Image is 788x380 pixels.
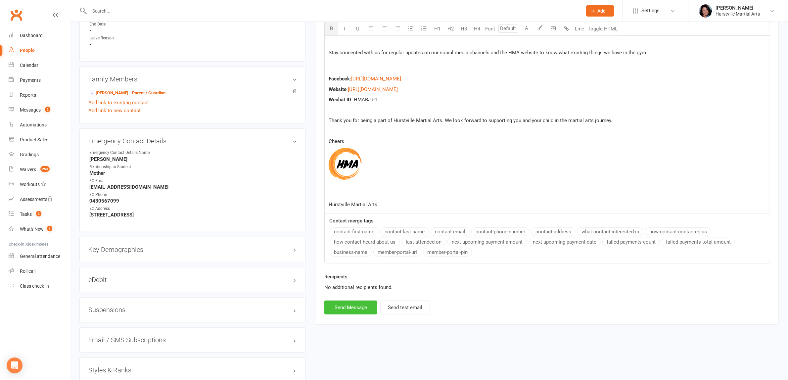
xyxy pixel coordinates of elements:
[20,137,48,142] div: Product Sales
[329,97,351,103] span: Wechat ID
[9,147,70,162] a: Gradings
[484,22,497,35] button: Font
[645,227,711,236] button: how-contact-contacted-us
[351,22,364,35] button: U
[89,192,144,198] div: EC Phone
[88,137,297,145] h3: Emergency Contact Details
[329,138,344,144] span: Cheers
[20,283,49,289] div: Class check-in
[329,202,377,208] span: Hurstville Martial Arts
[20,48,35,53] div: People
[36,211,41,216] span: 3
[350,76,351,82] span: :
[89,156,297,162] strong: [PERSON_NAME]
[520,22,533,35] button: A
[457,22,470,35] button: H3
[598,8,606,14] span: Add
[20,77,41,83] div: Payments
[444,22,457,35] button: H2
[9,73,70,88] a: Payments
[9,162,70,177] a: Waivers 254
[329,118,612,123] span: Thank you for being a part of Hurstville Martial Arts. We look forward to supporting you and your...
[330,227,379,236] button: contact-first-name
[423,248,472,257] button: member-portal-pin
[586,22,619,35] button: Toggle HTML
[9,222,70,237] a: What's New1
[9,88,70,103] a: Reports
[431,22,444,35] button: H1
[329,50,647,56] span: Stay connected with us for regular updates on our social media channels and the HMA website to kn...
[20,212,32,217] div: Tasks
[380,301,430,314] button: Send test email
[20,122,47,127] div: Automations
[498,24,518,33] input: Default
[9,177,70,192] a: Workouts
[401,238,446,246] button: last-attended-on
[330,238,400,246] button: how-contact-heard-about-us
[9,28,70,43] a: Dashboard
[47,226,52,231] span: 1
[447,238,527,246] button: next-upcoming-payment-amount
[8,7,24,23] a: Clubworx
[9,58,70,73] a: Calendar
[329,86,347,92] span: Website
[88,276,297,283] h3: eDebit
[531,227,576,236] button: contact-address
[20,107,41,113] div: Messages
[7,357,23,373] div: Open Intercom Messenger
[88,366,297,374] h3: Styles & Ranks
[9,249,70,264] a: General attendance kiosk mode
[471,227,530,236] button: contact-phone-number
[347,86,348,92] span: :
[20,33,43,38] div: Dashboard
[20,63,38,68] div: Calendar
[20,182,40,187] div: Workouts
[20,92,36,98] div: Reports
[9,118,70,132] a: Automations
[88,306,297,313] h3: Suspensions
[89,170,297,176] strong: Mother
[20,268,35,274] div: Roll call
[373,248,421,257] button: member-portal-url
[89,206,144,212] div: EC Address
[20,167,36,172] div: Waivers
[602,238,660,246] button: failed-payments-count
[9,264,70,279] a: Roll call
[329,217,374,225] label: Contact merge tags
[89,27,297,33] strong: -
[89,178,144,184] div: EC Email
[89,198,297,204] strong: 0430567099
[324,301,377,314] button: Send Message
[662,238,735,246] button: failed-payments-total-amount
[577,227,643,236] button: what-contact-interested-in
[9,43,70,58] a: People
[641,3,660,18] span: Settings
[45,107,50,112] span: 2
[351,97,377,103] span: : HMABJJ-1
[380,227,429,236] button: contact-last-name
[89,184,297,190] strong: [EMAIL_ADDRESS][DOMAIN_NAME]
[9,192,70,207] a: Assessments
[20,226,44,232] div: What's New
[20,254,60,259] div: General attendance
[89,41,297,47] strong: -
[431,227,470,236] button: contact-email
[699,4,712,18] img: thumb_image1552221965.png
[20,197,53,202] div: Assessments
[88,107,141,115] a: Add link to new contact
[9,279,70,294] a: Class kiosk mode
[573,22,586,35] button: Line
[89,35,144,41] div: Leave Reason
[586,5,614,17] button: Add
[324,283,770,291] div: No additional recipients found.
[351,76,401,82] span: [URL][DOMAIN_NAME]
[329,76,350,82] span: Facebook
[89,21,144,27] div: End Date
[88,246,297,253] h3: Key Demographics
[40,166,50,172] span: 254
[9,132,70,147] a: Product Sales
[89,90,165,97] a: [PERSON_NAME] - Parent / Guardian
[329,148,362,180] img: Logo_edited_eng_100x100.png
[88,99,149,107] a: Add link to existing contact
[88,75,297,83] h3: Family Members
